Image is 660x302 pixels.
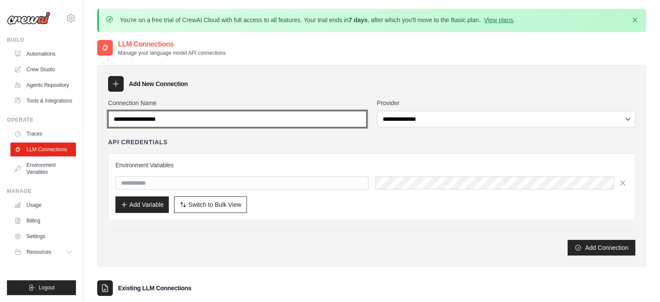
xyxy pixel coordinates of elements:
[118,50,226,56] p: Manage your language model API connections
[10,214,76,228] a: Billing
[10,198,76,212] a: Usage
[118,284,191,292] h3: Existing LLM Connections
[174,196,247,213] button: Switch to Bulk View
[377,99,636,107] label: Provider
[118,39,226,50] h2: LLM Connections
[568,240,635,256] button: Add Connection
[129,80,188,88] h3: Add New Connection
[10,245,76,259] button: Resources
[188,200,241,209] span: Switch to Bulk View
[10,158,76,179] a: Environment Variables
[26,249,51,256] span: Resources
[108,99,367,107] label: Connection Name
[120,16,515,24] p: You're on a free trial of CrewAI Cloud with full access to all features. Your trial ends in , aft...
[7,280,76,295] button: Logout
[7,188,76,195] div: Manage
[10,63,76,76] a: Crew Studio
[10,229,76,243] a: Settings
[7,12,50,25] img: Logo
[10,78,76,92] a: Agents Repository
[7,37,76,43] div: Build
[115,161,628,169] h3: Environment Variables
[10,143,76,156] a: LLM Connections
[348,17,368,23] strong: 7 days
[10,47,76,61] a: Automations
[484,17,513,23] a: View plans
[39,284,55,291] span: Logout
[10,94,76,108] a: Tools & Integrations
[115,196,169,213] button: Add Variable
[108,138,167,146] h4: API Credentials
[10,127,76,141] a: Traces
[7,116,76,123] div: Operate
